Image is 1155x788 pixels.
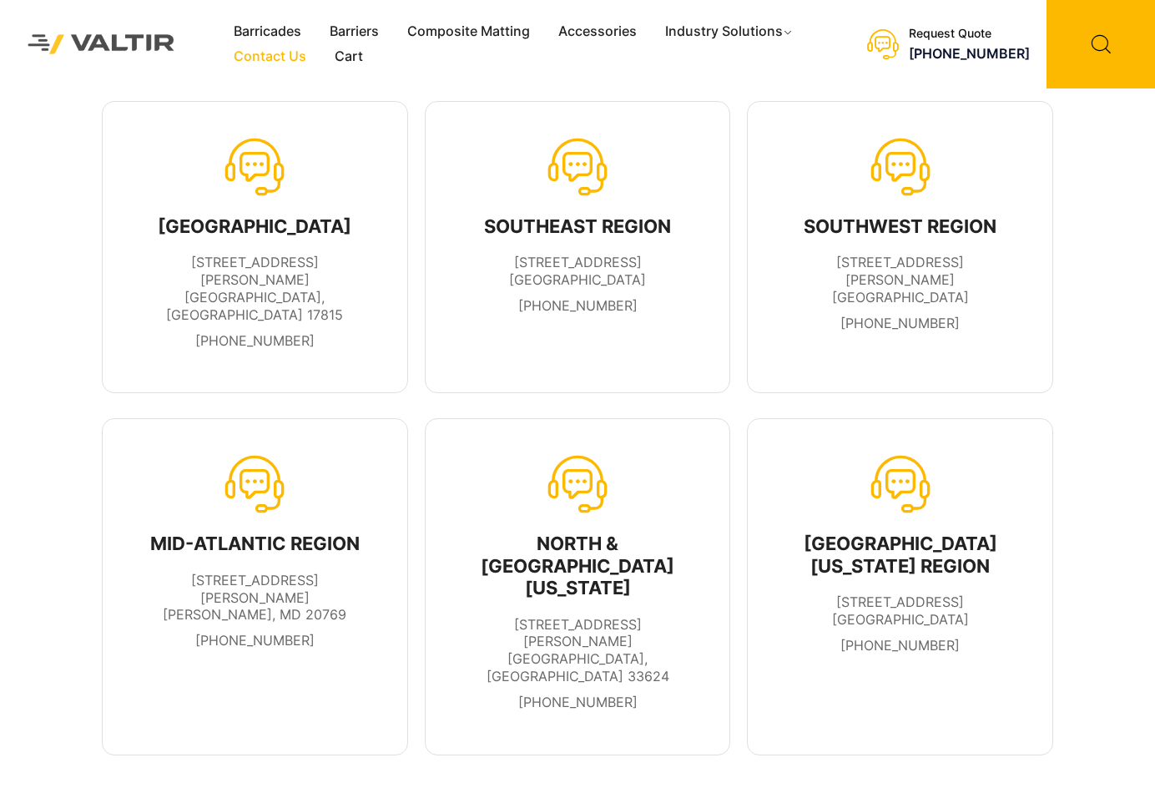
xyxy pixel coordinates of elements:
div: [GEOGRAPHIC_DATA][US_STATE] REGION [783,533,1017,577]
a: Industry Solutions [651,19,809,44]
span: [STREET_ADDRESS][PERSON_NAME] [GEOGRAPHIC_DATA], [GEOGRAPHIC_DATA] 17815 [166,254,343,322]
a: Barriers [315,19,393,44]
a: Cart [320,44,377,69]
div: SOUTHWEST REGION [783,215,1017,237]
span: [STREET_ADDRESS] [GEOGRAPHIC_DATA] [509,254,646,288]
a: [PHONE_NUMBER] [195,332,315,349]
a: Contact Us [219,44,320,69]
span: [STREET_ADDRESS] [GEOGRAPHIC_DATA] [832,594,969,628]
span: [STREET_ADDRESS][PERSON_NAME] [GEOGRAPHIC_DATA] [832,254,969,306]
a: [PHONE_NUMBER] [840,637,960,654]
div: Request Quote [909,27,1030,41]
a: Composite Matting [393,19,544,44]
a: Accessories [544,19,651,44]
a: Barricades [219,19,315,44]
div: MID-ATLANTIC REGION [138,533,372,554]
div: NORTH & [GEOGRAPHIC_DATA][US_STATE] [461,533,695,599]
a: [PHONE_NUMBER] [518,694,638,710]
a: [PHONE_NUMBER] [840,315,960,331]
a: [PHONE_NUMBER] [195,632,315,649]
span: [STREET_ADDRESS][PERSON_NAME] [PERSON_NAME], MD 20769 [163,572,346,624]
a: [PHONE_NUMBER] [518,297,638,314]
a: [PHONE_NUMBER] [909,45,1030,62]
div: SOUTHEAST REGION [484,215,671,237]
span: [STREET_ADDRESS][PERSON_NAME] [GEOGRAPHIC_DATA], [GEOGRAPHIC_DATA] 33624 [487,616,669,684]
div: [GEOGRAPHIC_DATA] [138,215,372,237]
img: Valtir Rentals [13,19,190,69]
